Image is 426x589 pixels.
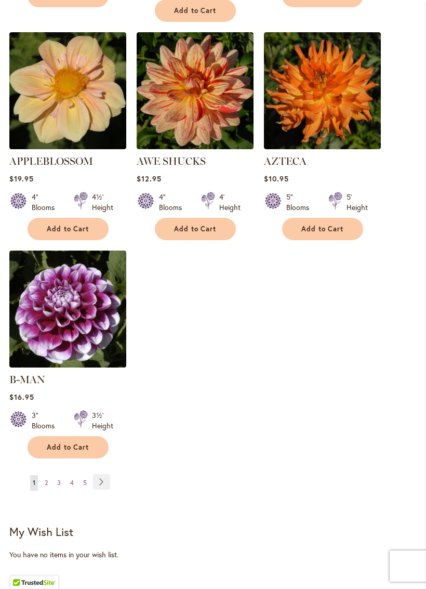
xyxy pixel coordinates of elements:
[32,192,61,213] div: 4" Blooms
[282,218,363,240] button: Add to Cart
[301,225,344,233] span: Add to Cart
[55,475,63,491] a: 3
[9,360,126,370] a: B-MAN
[70,479,74,487] span: 4
[92,410,113,431] div: 3½' Height
[155,218,236,240] button: Add to Cart
[28,218,109,240] button: Add to Cart
[8,552,37,581] iframe: Launch Accessibility Center
[92,192,113,213] div: 4½' Height
[219,192,241,213] div: 4' Height
[9,32,126,149] img: APPLEBLOSSOM
[68,475,76,491] a: 4
[9,251,126,368] img: B-MAN
[159,192,189,213] div: 4" Blooms
[286,192,316,213] div: 5" Blooms
[137,141,254,151] a: AWE SHUCKS
[174,6,217,15] span: Add to Cart
[264,174,289,184] span: $10.95
[28,436,109,459] button: Add to Cart
[81,475,89,491] a: 5
[32,410,61,431] div: 3" Blooms
[9,392,34,402] span: $16.95
[174,225,217,233] span: Add to Cart
[47,225,89,233] span: Add to Cart
[137,32,254,149] img: AWE SHUCKS
[137,174,162,184] span: $12.95
[264,155,307,167] a: AZTECA
[9,141,126,151] a: APPLEBLOSSOM
[33,479,35,487] span: 1
[347,192,368,213] div: 5' Height
[264,32,381,149] img: AZTECA
[9,174,34,184] span: $19.95
[9,549,417,560] div: You have no items in your wish list.
[9,524,73,539] strong: My Wish List
[83,479,87,487] span: 5
[137,155,206,167] a: AWE SHUCKS
[264,141,381,151] a: AZTECA
[42,475,50,491] a: 2
[45,479,48,487] span: 2
[47,443,89,452] span: Add to Cart
[9,155,93,167] a: APPLEBLOSSOM
[57,479,61,487] span: 3
[9,373,45,386] a: B-MAN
